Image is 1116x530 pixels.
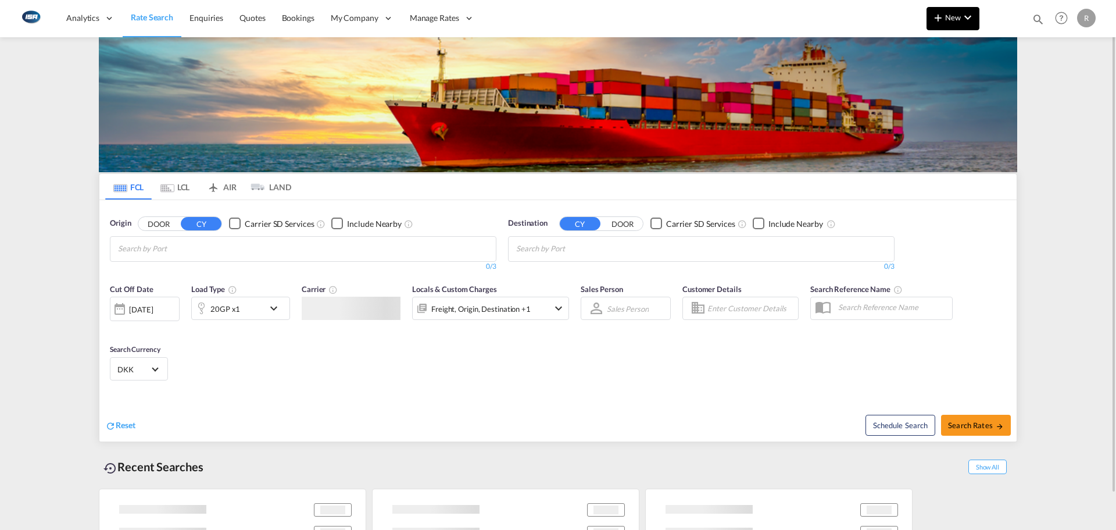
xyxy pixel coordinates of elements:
[210,301,240,317] div: 20GP x1
[1077,9,1096,27] div: R
[118,240,228,258] input: Chips input.
[116,237,233,258] md-chips-wrap: Chips container with autocompletion. Enter the text area, type text to search, and then use the u...
[229,218,314,230] md-checkbox: Checkbox No Ink
[17,5,44,31] img: 1aa151c0c08011ec8d6f413816f9a227.png
[508,262,895,272] div: 0/3
[514,237,631,258] md-chips-wrap: Chips container with autocompletion. Enter the text area, type text to search, and then use the u...
[131,12,173,22] span: Rate Search
[328,285,338,294] md-icon: The selected Trucker/Carrierwill be displayed in the rate results If the rates are from another f...
[893,285,903,294] md-icon: Your search will be saved by the below given name
[552,301,566,315] md-icon: icon-chevron-down
[228,285,237,294] md-icon: icon-information-outline
[331,218,402,230] md-checkbox: Checkbox No Ink
[650,218,735,230] md-checkbox: Checkbox No Ink
[105,174,291,200] md-pagination-wrapper: Use the left and right arrow keys to navigate between tabs
[110,218,131,229] span: Origin
[117,364,150,375] span: DKK
[99,454,208,480] div: Recent Searches
[316,219,325,229] md-icon: Unchecked: Search for CY (Container Yard) services for all selected carriers.Checked : Search for...
[768,218,823,230] div: Include Nearby
[404,219,413,229] md-icon: Unchecked: Ignores neighbouring ports when fetching rates.Checked : Includes neighbouring ports w...
[1051,8,1077,29] div: Help
[516,240,627,258] input: Chips input.
[110,284,153,294] span: Cut Off Date
[191,297,290,320] div: 20GP x1icon-chevron-down
[832,298,952,316] input: Search Reference Name
[198,174,245,200] md-tab-item: AIR
[105,174,152,200] md-tab-item: FCL
[948,421,1004,430] span: Search Rates
[606,300,650,317] md-select: Sales Person
[412,284,497,294] span: Locals & Custom Charges
[116,420,135,430] span: Reset
[968,460,1007,474] span: Show All
[602,217,643,230] button: DOOR
[1051,8,1071,28] span: Help
[410,12,459,24] span: Manage Rates
[189,13,223,23] span: Enquiries
[810,284,903,294] span: Search Reference Name
[110,345,160,354] span: Search Currency
[865,415,935,436] button: Note: By default Schedule search will only considerorigin ports, destination ports and cut off da...
[738,219,747,229] md-icon: Unchecked: Search for CY (Container Yard) services for all selected carriers.Checked : Search for...
[961,10,975,24] md-icon: icon-chevron-down
[116,361,162,378] md-select: Select Currency: kr DKKDenmark Krone
[110,297,180,321] div: [DATE]
[181,217,221,230] button: CY
[431,301,531,317] div: Freight Origin Destination Factory Stuffing
[1032,13,1045,30] div: icon-magnify
[239,13,265,23] span: Quotes
[105,419,135,432] div: icon-refreshReset
[707,300,795,317] input: Enter Customer Details
[105,421,116,431] md-icon: icon-refresh
[191,284,237,294] span: Load Type
[941,415,1011,436] button: Search Ratesicon-arrow-right
[412,297,569,320] div: Freight Origin Destination Factory Stuffingicon-chevron-down
[110,262,496,272] div: 0/3
[302,284,338,294] span: Carrier
[682,284,741,294] span: Customer Details
[753,218,823,230] md-checkbox: Checkbox No Ink
[282,13,314,23] span: Bookings
[560,217,600,230] button: CY
[103,461,117,475] md-icon: icon-backup-restore
[347,218,402,230] div: Include Nearby
[931,10,945,24] md-icon: icon-plus 400-fg
[66,12,99,24] span: Analytics
[931,13,975,22] span: New
[508,218,548,229] span: Destination
[267,301,287,315] md-icon: icon-chevron-down
[827,219,836,229] md-icon: Unchecked: Ignores neighbouring ports when fetching rates.Checked : Includes neighbouring ports w...
[996,422,1004,431] md-icon: icon-arrow-right
[1032,13,1045,26] md-icon: icon-magnify
[152,174,198,200] md-tab-item: LCL
[138,217,179,230] button: DOOR
[110,320,119,336] md-datepicker: Select
[331,12,378,24] span: My Company
[245,218,314,230] div: Carrier SD Services
[99,37,1017,172] img: LCL+%26+FCL+BACKGROUND.png
[581,284,623,294] span: Sales Person
[206,180,220,189] md-icon: icon-airplane
[99,200,1017,442] div: OriginDOOR CY Checkbox No InkUnchecked: Search for CY (Container Yard) services for all selected ...
[927,7,979,30] button: icon-plus 400-fgNewicon-chevron-down
[245,174,291,200] md-tab-item: LAND
[129,304,153,315] div: [DATE]
[666,218,735,230] div: Carrier SD Services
